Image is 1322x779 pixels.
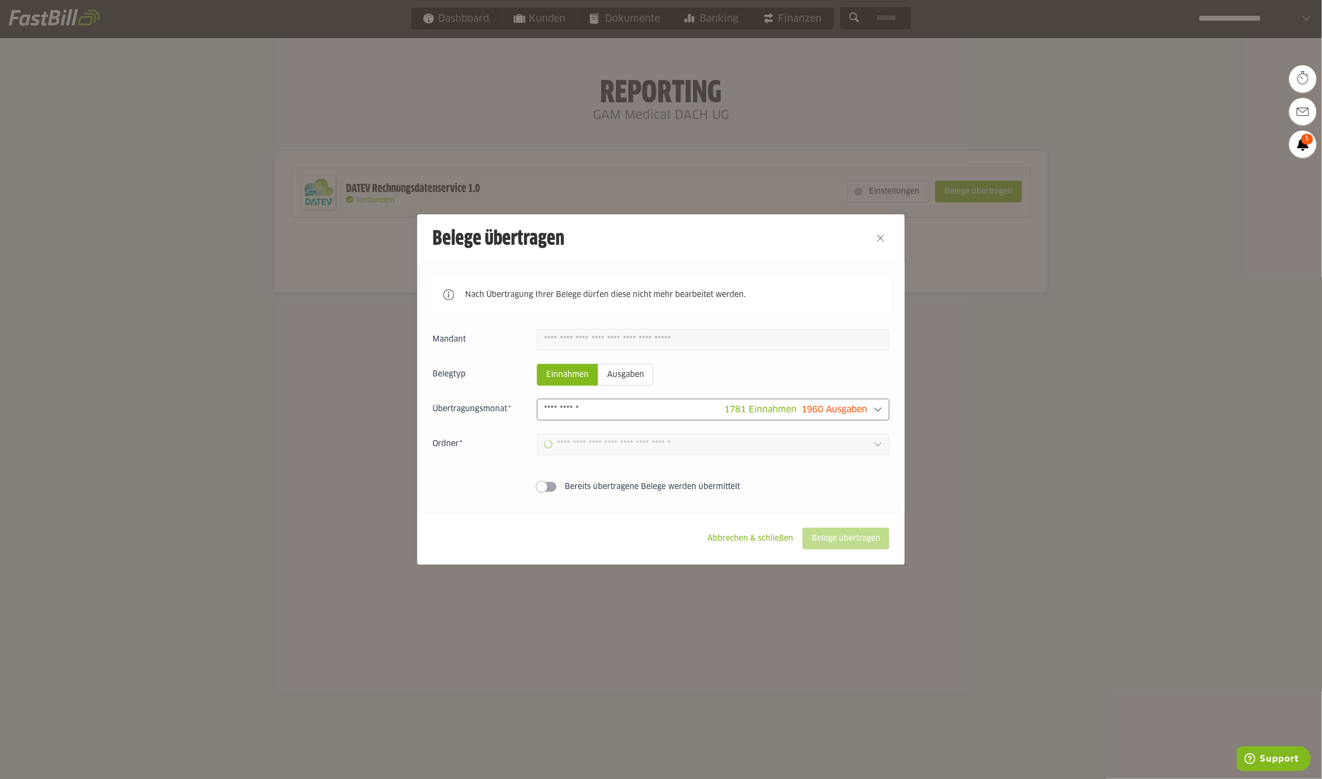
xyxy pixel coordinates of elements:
[698,528,802,549] sl-button: Abbrechen & schließen
[724,405,796,414] span: 1781 Einnahmen
[598,364,653,386] sl-radio-button: Ausgaben
[1301,134,1313,145] span: 1
[1289,131,1317,158] a: 1
[433,481,889,492] sl-switch: Bereits übertragene Belege werden übermittelt
[801,405,867,414] span: 1960 Ausgaben
[537,364,598,386] sl-radio-button: Einnahmen
[802,528,889,549] sl-button: Belege übertragen
[1237,746,1311,774] iframe: Opens a widget where you can find more information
